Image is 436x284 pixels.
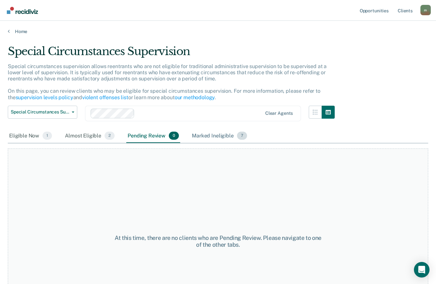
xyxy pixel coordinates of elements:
a: supervision levels policy [16,94,73,101]
div: Open Intercom Messenger [414,262,430,278]
div: Clear agents [265,111,293,116]
button: Special Circumstances Supervision [8,106,77,119]
span: 1 [43,132,52,140]
span: 0 [169,132,179,140]
a: Home [8,29,428,34]
div: m [420,5,431,15]
span: Special Circumstances Supervision [11,109,69,115]
button: Profile dropdown button [420,5,431,15]
a: violent offenses list [82,94,128,101]
div: Pending Review0 [126,129,180,143]
span: 2 [105,132,115,140]
div: At this time, there are no clients who are Pending Review. Please navigate to one of the other tabs. [113,234,323,248]
p: Special circumstances supervision allows reentrants who are not eligible for traditional administ... [8,63,327,101]
div: Eligible Now1 [8,129,53,143]
div: Almost Eligible2 [64,129,116,143]
span: 7 [237,132,247,140]
a: our methodology [175,94,215,101]
img: Recidiviz [7,7,38,14]
div: Marked Ineligible7 [191,129,248,143]
div: Special Circumstances Supervision [8,45,335,63]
